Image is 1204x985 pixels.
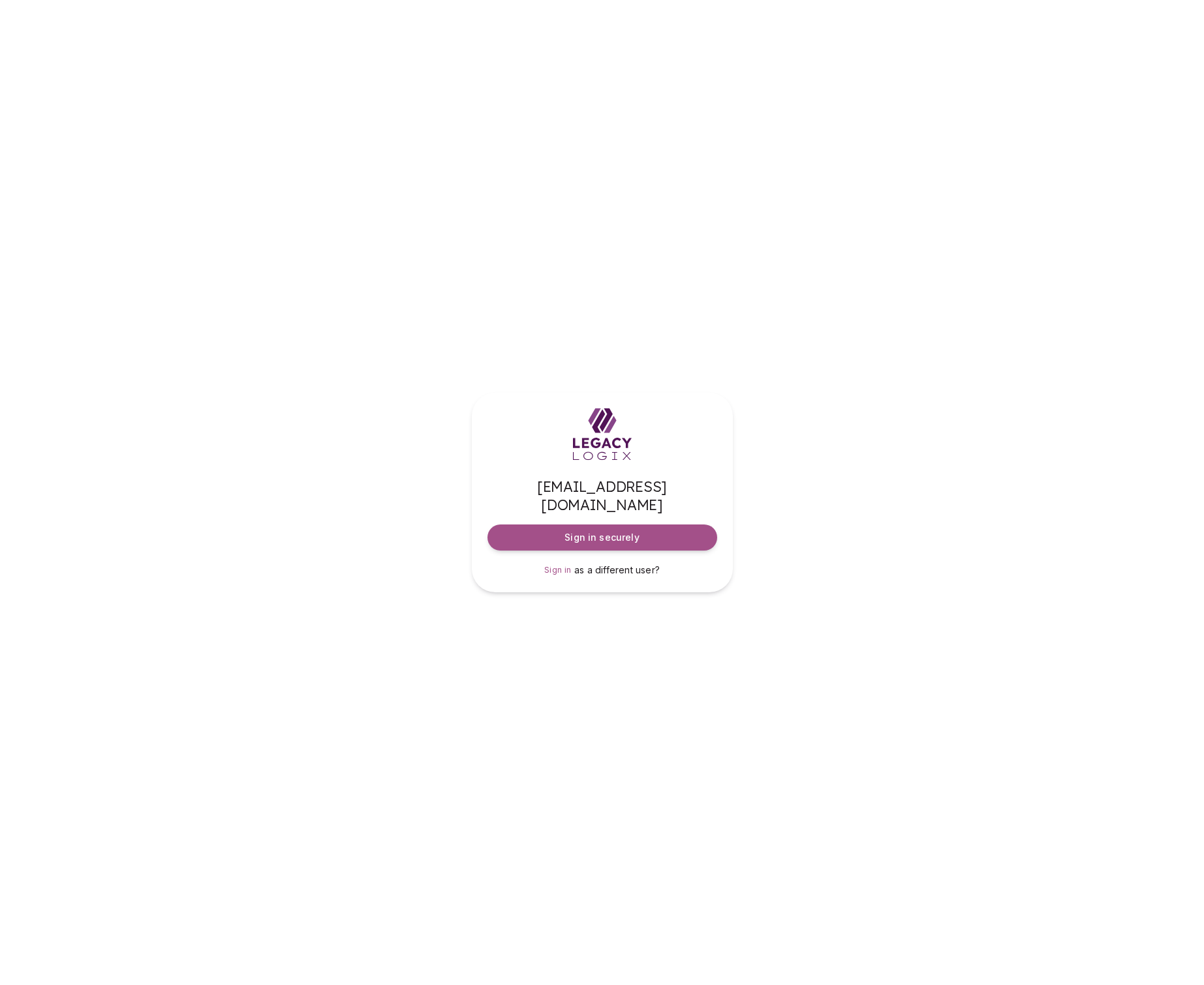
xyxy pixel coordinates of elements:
span: as a different user? [574,564,660,575]
button: Sign in securely [487,524,717,551]
span: Sign in securely [564,531,639,544]
span: [EMAIL_ADDRESS][DOMAIN_NAME] [487,477,717,514]
a: Sign in [544,564,572,577]
span: Sign in [544,565,572,575]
